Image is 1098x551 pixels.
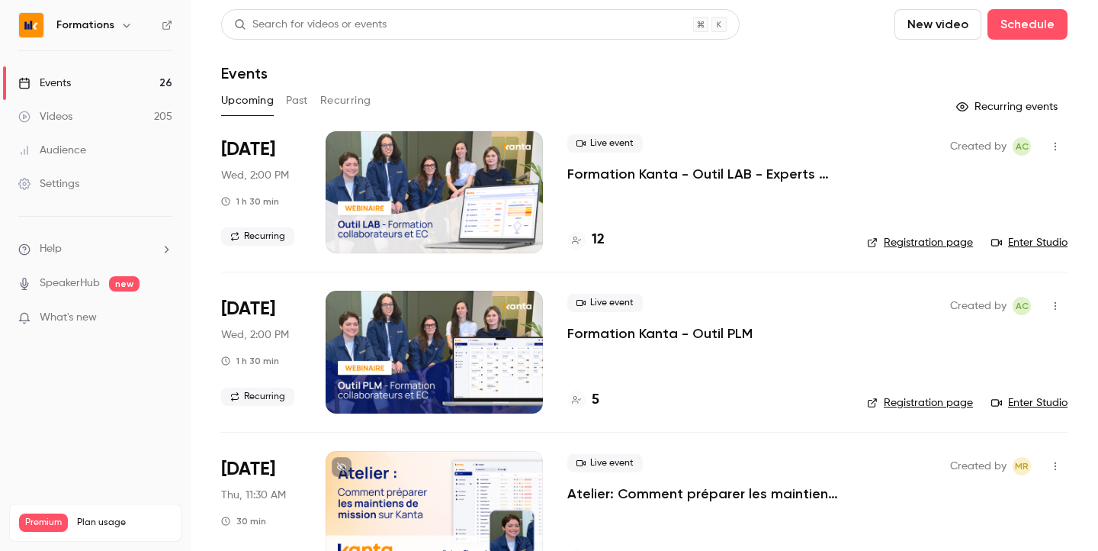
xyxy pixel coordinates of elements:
span: Live event [567,294,643,312]
a: 5 [567,390,599,411]
a: Enter Studio [991,395,1067,411]
span: Wed, 2:00 PM [221,168,289,183]
div: Sep 24 Wed, 2:00 PM (Europe/Paris) [221,291,301,413]
span: What's new [40,310,97,326]
span: [DATE] [221,457,275,482]
span: Recurring [221,388,294,406]
span: Thu, 11:30 AM [221,488,286,503]
div: Sep 24 Wed, 2:00 PM (Europe/Paris) [221,131,301,253]
button: Schedule [987,9,1067,40]
h4: 12 [592,230,605,250]
a: Atelier: Comment préparer les maintiens de missions sur KANTA ? [567,485,843,503]
span: Plan usage [77,517,172,529]
span: [DATE] [221,297,275,321]
div: Search for videos or events [234,17,387,33]
h4: 5 [592,390,599,411]
button: Recurring events [949,95,1067,119]
a: Formation Kanta - Outil PLM [567,324,753,343]
a: Formation Kanta - Outil LAB - Experts Comptables & Collaborateurs [567,165,843,183]
h6: Formations [56,18,114,33]
span: Help [40,241,62,257]
div: Events [18,76,71,91]
span: new [109,276,140,292]
span: AC [1016,297,1029,315]
a: SpeakerHub [40,275,100,292]
div: 1 h 30 min [221,195,279,208]
div: Videos [18,109,72,124]
div: Audience [18,143,86,158]
span: Created by [950,297,1006,315]
span: Wed, 2:00 PM [221,327,289,343]
span: Marion Roquet [1013,457,1031,475]
span: Anaïs Cachelou [1013,297,1031,315]
a: Registration page [867,395,973,411]
span: MR [1015,457,1029,475]
div: 30 min [221,515,266,527]
span: Recurring [221,227,294,246]
span: [DATE] [221,137,275,162]
span: Premium [19,514,68,532]
span: Created by [950,137,1006,156]
img: Formations [19,13,43,37]
a: Registration page [867,235,973,250]
div: 1 h 30 min [221,355,279,367]
button: Past [286,89,308,113]
iframe: Noticeable Trigger [154,311,172,325]
div: Settings [18,176,79,192]
button: New video [894,9,981,40]
span: Live event [567,454,643,472]
span: Anaïs Cachelou [1013,137,1031,156]
span: AC [1016,137,1029,156]
span: Live event [567,134,643,153]
button: Upcoming [221,89,274,113]
li: help-dropdown-opener [18,241,172,257]
button: Recurring [320,89,371,113]
h1: Events [221,64,268,82]
a: Enter Studio [991,235,1067,250]
span: Created by [950,457,1006,475]
a: 12 [567,230,605,250]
